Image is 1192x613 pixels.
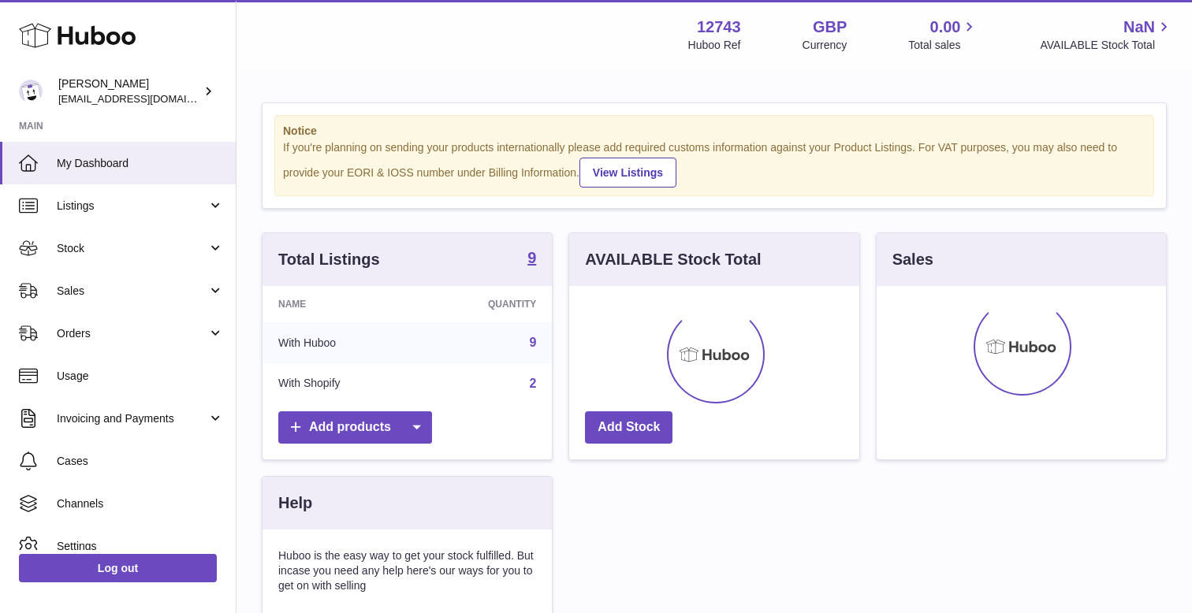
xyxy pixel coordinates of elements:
[19,554,217,582] a: Log out
[579,158,676,188] a: View Listings
[527,250,536,269] a: 9
[529,377,536,390] a: 2
[278,411,432,444] a: Add products
[908,38,978,53] span: Total sales
[1040,38,1173,53] span: AVAILABLE Stock Total
[283,124,1145,139] strong: Notice
[1123,17,1155,38] span: NaN
[813,17,847,38] strong: GBP
[263,322,419,363] td: With Huboo
[58,76,200,106] div: [PERSON_NAME]
[419,286,552,322] th: Quantity
[892,249,933,270] h3: Sales
[57,496,224,511] span: Channels
[278,249,380,270] h3: Total Listings
[278,548,536,593] p: Huboo is the easy way to get your stock fulfilled. But incase you need any help here's our ways f...
[697,17,741,38] strong: 12743
[57,241,207,256] span: Stock
[263,286,419,322] th: Name
[585,411,672,444] a: Add Stock
[57,199,207,214] span: Listings
[529,336,536,349] a: 9
[278,492,312,514] h3: Help
[57,156,224,171] span: My Dashboard
[57,326,207,341] span: Orders
[803,38,847,53] div: Currency
[283,140,1145,188] div: If you're planning on sending your products internationally please add required customs informati...
[57,284,207,299] span: Sales
[57,539,224,554] span: Settings
[585,249,761,270] h3: AVAILABLE Stock Total
[1040,17,1173,53] a: NaN AVAILABLE Stock Total
[57,411,207,426] span: Invoicing and Payments
[908,17,978,53] a: 0.00 Total sales
[19,80,43,103] img: internalAdmin-12743@internal.huboo.com
[263,363,419,404] td: With Shopify
[58,92,232,105] span: [EMAIL_ADDRESS][DOMAIN_NAME]
[57,454,224,469] span: Cases
[688,38,741,53] div: Huboo Ref
[930,17,961,38] span: 0.00
[57,369,224,384] span: Usage
[527,250,536,266] strong: 9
